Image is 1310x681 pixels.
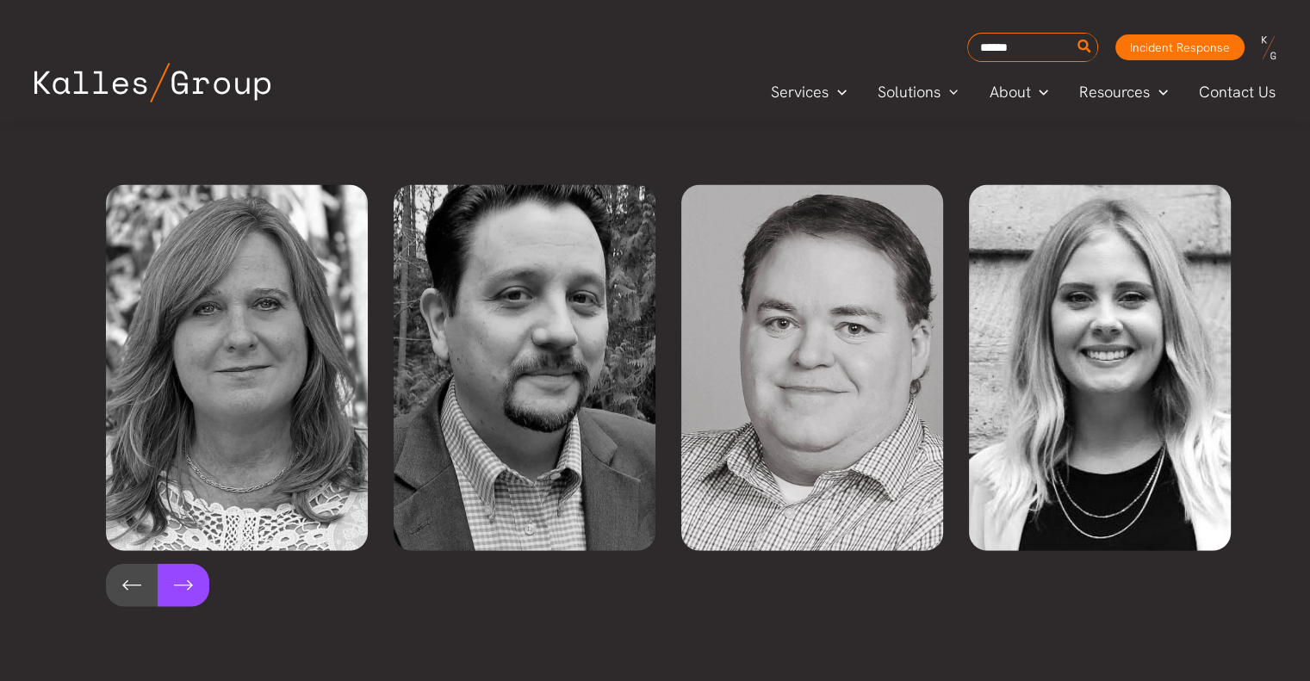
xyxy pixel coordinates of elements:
[1079,79,1150,105] span: Resources
[755,79,862,105] a: ServicesMenu Toggle
[1064,79,1183,105] a: ResourcesMenu Toggle
[1030,79,1048,105] span: Menu Toggle
[755,77,1293,106] nav: Primary Site Navigation
[941,79,959,105] span: Menu Toggle
[1115,34,1245,60] a: Incident Response
[1074,34,1096,61] button: Search
[878,79,941,105] span: Solutions
[771,79,829,105] span: Services
[1183,79,1293,105] a: Contact Us
[34,63,270,102] img: Kalles Group
[1150,79,1168,105] span: Menu Toggle
[829,79,847,105] span: Menu Toggle
[1199,79,1276,105] span: Contact Us
[989,79,1030,105] span: About
[862,79,974,105] a: SolutionsMenu Toggle
[973,79,1064,105] a: AboutMenu Toggle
